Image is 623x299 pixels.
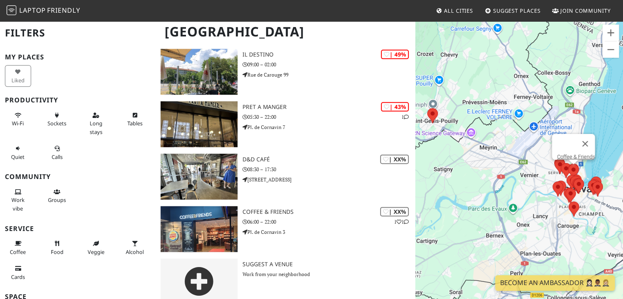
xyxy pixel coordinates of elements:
div: | XX% [380,207,409,216]
p: 1 1 [394,218,409,226]
button: Sockets [44,109,70,130]
h3: Coffee & Friends [242,208,416,215]
img: D&D café [161,154,237,199]
div: | XX% [380,154,409,164]
p: Rue de Carouge 99 [242,71,416,79]
span: Quiet [11,153,25,161]
h3: Service [5,225,151,233]
span: Stable Wi-Fi [12,120,24,127]
span: Coffee [10,248,26,256]
img: Coffee & Friends [161,206,237,252]
div: | 49% [381,50,409,59]
p: 09:00 – 02:00 [242,61,416,68]
span: Credit cards [11,273,25,281]
span: Suggest Places [493,7,541,14]
span: Power sockets [48,120,66,127]
button: Alcohol [122,237,148,258]
h3: Community [5,173,151,181]
span: Alcohol [126,248,144,256]
a: Become an Ambassador 🤵🏻‍♀️🤵🏾‍♂️🤵🏼‍♀️ [495,275,615,291]
p: 06:00 – 22:00 [242,218,416,226]
button: Groups [44,185,70,207]
p: 1 [401,113,409,121]
a: LaptopFriendly LaptopFriendly [7,4,80,18]
span: Join Community [560,7,611,14]
a: Coffee & Friends [557,154,595,160]
span: Long stays [90,120,102,135]
h3: Pret A Manger [242,104,416,111]
button: Long stays [83,109,109,138]
a: Suggest Places [482,3,544,18]
span: People working [11,196,25,212]
h3: D&D café [242,156,416,163]
span: Food [51,248,63,256]
img: Il Destino [161,49,237,95]
button: Quiet [5,142,31,163]
a: Join Community [549,3,614,18]
button: Food [44,237,70,258]
a: D&D café | XX% D&D café 08:30 – 17:30 [STREET_ADDRESS] [156,154,415,199]
button: Veggie [83,237,109,258]
h2: Filters [5,20,151,45]
button: Wi-Fi [5,109,31,130]
span: Group tables [48,196,66,204]
button: Cards [5,262,31,283]
button: Tables [122,109,148,130]
p: [STREET_ADDRESS] [242,176,416,183]
a: Il Destino | 49% Il Destino 09:00 – 02:00 Rue de Carouge 99 [156,49,415,95]
span: Laptop [19,6,46,15]
p: 05:30 – 22:00 [242,113,416,121]
span: Veggie [88,248,104,256]
a: All Cities [433,3,476,18]
h3: Productivity [5,96,151,104]
h3: My Places [5,53,151,61]
p: Work from your neighborhood [242,270,416,278]
button: Coffee [5,237,31,258]
span: Video/audio calls [52,153,63,161]
h3: Suggest a Venue [242,261,416,268]
button: Close [575,134,595,154]
span: Friendly [47,6,80,15]
h1: [GEOGRAPHIC_DATA] [158,20,414,43]
div: | 43% [381,102,409,111]
button: Zoom out [603,41,619,58]
span: Work-friendly tables [127,120,143,127]
img: Pret A Manger [161,101,237,147]
a: Pret A Manger | 43% 1 Pret A Manger 05:30 – 22:00 Pl. de Cornavin 7 [156,101,415,147]
p: 08:30 – 17:30 [242,165,416,173]
p: Pl. de Cornavin 7 [242,123,416,131]
a: Coffee & Friends | XX% 11 Coffee & Friends 06:00 – 22:00 Pl. de Cornavin 3 [156,206,415,252]
button: Work vibe [5,185,31,215]
p: Pl. de Cornavin 3 [242,228,416,236]
img: LaptopFriendly [7,5,16,15]
span: All Cities [444,7,473,14]
button: Calls [44,142,70,163]
button: Zoom in [603,25,619,41]
h3: Il Destino [242,51,416,58]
